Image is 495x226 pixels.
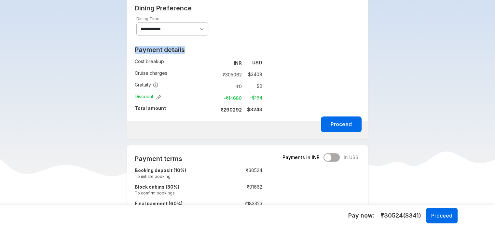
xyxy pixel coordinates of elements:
[224,166,262,182] td: ₹ 30524
[224,182,262,199] td: ₹ 91662
[135,93,161,100] span: Discount
[135,155,262,163] h2: Payment terms
[344,154,358,161] span: In US$
[217,82,244,91] td: ₹ 0
[214,92,217,104] td: :
[135,201,183,206] strong: Final payment (60%)
[220,166,224,182] td: :
[247,107,262,112] strong: $ 3243
[135,105,166,111] strong: Total amount
[135,69,214,80] td: Cruise charges
[244,70,262,79] td: $ 3408
[381,211,421,220] span: ₹ 30524 ($ 341 )
[252,60,262,65] strong: USD
[221,107,242,113] strong: ₹ 290292
[217,70,244,79] td: ₹ 305062
[135,46,262,54] h2: Payment details
[136,16,159,21] label: Dining Time
[214,69,217,80] td: :
[426,208,458,223] button: Proceed
[220,182,224,199] td: :
[321,116,362,132] button: Proceed
[282,154,320,161] span: Payments in INR
[214,80,217,92] td: :
[135,82,158,88] span: Gratuity
[135,184,179,190] strong: Block cabins (30%)
[135,174,220,179] small: To initiate booking
[224,199,262,216] td: ₹ 183323
[214,104,217,115] td: :
[220,199,224,216] td: :
[214,57,217,69] td: :
[135,190,220,196] small: To confirm bookings
[135,57,214,69] td: Cost breakup
[348,212,374,219] h5: Pay now:
[234,60,242,66] strong: INR
[135,4,360,12] h2: Dining Preference
[217,93,244,102] td: -₹ 14680
[244,82,262,91] td: $ 0
[244,93,262,102] td: -$ 164
[135,167,186,173] strong: Booking deposit (10%)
